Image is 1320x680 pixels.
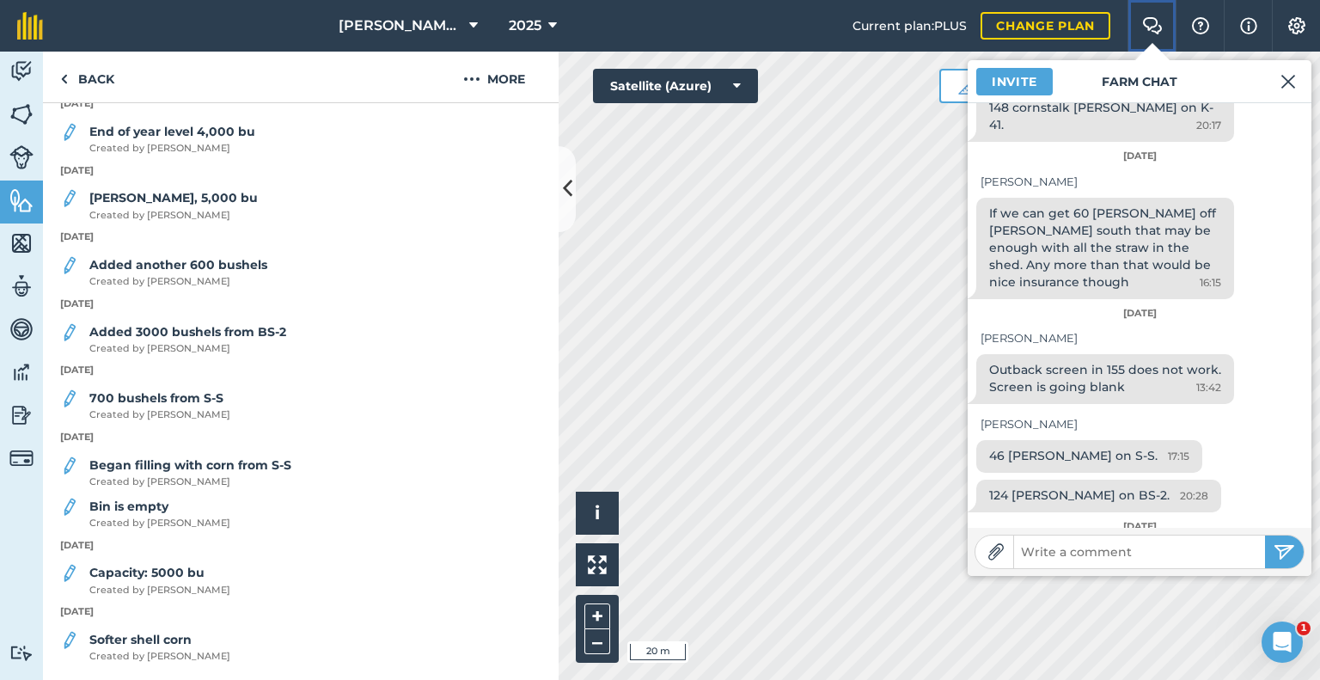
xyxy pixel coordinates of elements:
a: Added 3000 bushels from BS-2Created by [PERSON_NAME] [60,322,286,357]
a: [PERSON_NAME], 5,000 buCreated by [PERSON_NAME] [60,188,258,223]
img: Paperclip icon [987,543,1005,561]
span: 13:42 [1196,379,1221,396]
iframe: Intercom live chat [1262,622,1303,663]
span: 1 [1297,622,1311,635]
div: 46 [PERSON_NAME] on S-S. [976,440,1202,473]
h3: Farm Chat [968,60,1311,103]
p: [DATE] [43,163,559,179]
img: svg+xml;base64,PD94bWwgdmVyc2lvbj0iMS4wIiBlbmNvZGluZz0idXRmLTgiPz4KPCEtLSBHZW5lcmF0b3I6IEFkb2JlIE... [60,389,79,409]
img: svg+xml;base64,PD94bWwgdmVyc2lvbj0iMS4wIiBlbmNvZGluZz0idXRmLTgiPz4KPCEtLSBHZW5lcmF0b3I6IEFkb2JlIE... [60,497,79,518]
div: [DATE] [968,149,1311,164]
img: fieldmargin Logo [17,12,43,40]
input: Write a comment [1014,540,1265,564]
img: svg+xml;base64,PHN2ZyB4bWxucz0iaHR0cDovL3d3dy53My5vcmcvMjAwMC9zdmciIHdpZHRoPSIyMiIgaGVpZ2h0PSIzMC... [1280,71,1296,92]
button: More [430,52,559,102]
img: svg+xml;base64,PD94bWwgdmVyc2lvbj0iMS4wIiBlbmNvZGluZz0idXRmLTgiPz4KPCEtLSBHZW5lcmF0b3I6IEFkb2JlIE... [9,446,34,470]
img: svg+xml;base64,PHN2ZyB4bWxucz0iaHR0cDovL3d3dy53My5vcmcvMjAwMC9zdmciIHdpZHRoPSIyMCIgaGVpZ2h0PSIyNC... [463,69,480,89]
img: svg+xml;base64,PD94bWwgdmVyc2lvbj0iMS4wIiBlbmNvZGluZz0idXRmLTgiPz4KPCEtLSBHZW5lcmF0b3I6IEFkb2JlIE... [9,359,34,385]
button: Measure [939,69,1066,103]
div: 124 [PERSON_NAME] on BS-2. [976,480,1221,512]
button: Invite [976,68,1053,95]
strong: [PERSON_NAME], 5,000 bu [89,190,258,205]
div: [PERSON_NAME] [981,415,1299,433]
a: Back [43,52,131,102]
span: 17:15 [1168,448,1189,465]
img: svg+xml;base64,PHN2ZyB4bWxucz0iaHR0cDovL3d3dy53My5vcmcvMjAwMC9zdmciIHdpZHRoPSI1NiIgaGVpZ2h0PSI2MC... [9,101,34,127]
div: Outback screen in 155 does not work. Screen is going blank [976,354,1234,404]
span: 16:15 [1200,274,1221,291]
img: A cog icon [1286,17,1307,34]
img: svg+xml;base64,PHN2ZyB4bWxucz0iaHR0cDovL3d3dy53My5vcmcvMjAwMC9zdmciIHdpZHRoPSI1NiIgaGVpZ2h0PSI2MC... [9,187,34,213]
span: Created by [PERSON_NAME] [89,341,286,357]
strong: Capacity: 5000 bu [89,565,205,580]
span: 2025 [509,15,541,36]
img: svg+xml;base64,PD94bWwgdmVyc2lvbj0iMS4wIiBlbmNvZGluZz0idXRmLTgiPz4KPCEtLSBHZW5lcmF0b3I6IEFkb2JlIE... [60,255,79,276]
strong: Added 3000 bushels from BS-2 [89,324,286,340]
button: i [576,492,619,535]
img: svg+xml;base64,PD94bWwgdmVyc2lvbj0iMS4wIiBlbmNvZGluZz0idXRmLTgiPz4KPCEtLSBHZW5lcmF0b3I6IEFkb2JlIE... [60,322,79,343]
img: svg+xml;base64,PD94bWwgdmVyc2lvbj0iMS4wIiBlbmNvZGluZz0idXRmLTgiPz4KPCEtLSBHZW5lcmF0b3I6IEFkb2JlIE... [9,402,34,428]
span: Current plan : PLUS [852,16,967,35]
span: Created by [PERSON_NAME] [89,208,258,224]
strong: Softer shell corn [89,632,192,647]
p: [DATE] [43,430,559,445]
p: [DATE] [43,297,559,312]
img: svg+xml;base64,PD94bWwgdmVyc2lvbj0iMS4wIiBlbmNvZGluZz0idXRmLTgiPz4KPCEtLSBHZW5lcmF0b3I6IEFkb2JlIE... [9,58,34,84]
span: Created by [PERSON_NAME] [89,475,291,490]
strong: End of year level 4,000 bu [89,124,255,139]
img: Ruler icon [958,77,975,95]
img: svg+xml;base64,PD94bWwgdmVyc2lvbj0iMS4wIiBlbmNvZGluZz0idXRmLTgiPz4KPCEtLSBHZW5lcmF0b3I6IEFkb2JlIE... [60,122,79,143]
div: [PERSON_NAME] [981,329,1299,347]
strong: Began filling with corn from S-S [89,457,291,473]
span: Created by [PERSON_NAME] [89,274,267,290]
img: Four arrows, one pointing top left, one top right, one bottom right and the last bottom left [588,555,607,574]
a: Bin is emptyCreated by [PERSON_NAME] [60,497,230,531]
span: Created by [PERSON_NAME] [89,516,230,531]
img: svg+xml;base64,PHN2ZyB4bWxucz0iaHR0cDovL3d3dy53My5vcmcvMjAwMC9zdmciIHdpZHRoPSIxNyIgaGVpZ2h0PSIxNy... [1240,15,1257,36]
span: i [595,502,600,524]
p: [DATE] [43,230,559,245]
a: End of year level 4,000 buCreated by [PERSON_NAME] [60,122,255,156]
p: [DATE] [43,363,559,378]
p: [DATE] [43,538,559,554]
img: svg+xml;base64,PD94bWwgdmVyc2lvbj0iMS4wIiBlbmNvZGluZz0idXRmLTgiPz4KPCEtLSBHZW5lcmF0b3I6IEFkb2JlIE... [60,563,79,584]
span: 20:28 [1180,487,1208,505]
img: svg+xml;base64,PD94bWwgdmVyc2lvbj0iMS4wIiBlbmNvZGluZz0idXRmLTgiPz4KPCEtLSBHZW5lcmF0b3I6IEFkb2JlIE... [60,188,79,209]
span: [PERSON_NAME] Farm [339,15,462,36]
img: Two speech bubbles overlapping with the left bubble in the forefront [1142,17,1163,34]
img: svg+xml;base64,PD94bWwgdmVyc2lvbj0iMS4wIiBlbmNvZGluZz0idXRmLTgiPz4KPCEtLSBHZW5lcmF0b3I6IEFkb2JlIE... [60,456,79,476]
span: Created by [PERSON_NAME] [89,407,230,423]
a: Began filling with corn from S-SCreated by [PERSON_NAME] [60,456,291,490]
button: + [584,603,610,629]
div: 148 cornstalk [PERSON_NAME] on K-41. [976,92,1234,142]
p: [DATE] [43,604,559,620]
a: Change plan [981,12,1110,40]
a: Softer shell cornCreated by [PERSON_NAME] [60,630,230,665]
span: 20:17 [1196,117,1221,134]
img: svg+xml;base64,PHN2ZyB4bWxucz0iaHR0cDovL3d3dy53My5vcmcvMjAwMC9zdmciIHdpZHRoPSI5IiBoZWlnaHQ9IjI0Ii... [60,69,68,89]
button: Satellite (Azure) [593,69,758,103]
p: [DATE] [43,96,559,112]
img: svg+xml;base64,PHN2ZyB4bWxucz0iaHR0cDovL3d3dy53My5vcmcvMjAwMC9zdmciIHdpZHRoPSIyNSIgaGVpZ2h0PSIyNC... [1274,542,1295,562]
span: Created by [PERSON_NAME] [89,141,255,156]
span: Created by [PERSON_NAME] [89,583,230,598]
strong: 700 bushels from S-S [89,390,223,406]
span: Created by [PERSON_NAME] [89,649,230,665]
img: svg+xml;base64,PD94bWwgdmVyc2lvbj0iMS4wIiBlbmNvZGluZz0idXRmLTgiPz4KPCEtLSBHZW5lcmF0b3I6IEFkb2JlIE... [60,630,79,651]
a: 700 bushels from S-SCreated by [PERSON_NAME] [60,389,230,423]
div: [DATE] [968,519,1311,535]
strong: Added another 600 bushels [89,257,267,273]
img: svg+xml;base64,PD94bWwgdmVyc2lvbj0iMS4wIiBlbmNvZGluZz0idXRmLTgiPz4KPCEtLSBHZW5lcmF0b3I6IEFkb2JlIE... [9,316,34,342]
img: A question mark icon [1190,17,1211,34]
strong: Bin is empty [89,499,168,514]
img: svg+xml;base64,PHN2ZyB4bWxucz0iaHR0cDovL3d3dy53My5vcmcvMjAwMC9zdmciIHdpZHRoPSI1NiIgaGVpZ2h0PSI2MC... [9,230,34,256]
button: – [584,629,610,654]
div: [DATE] [968,306,1311,322]
a: Capacity: 5000 buCreated by [PERSON_NAME] [60,563,230,597]
img: svg+xml;base64,PD94bWwgdmVyc2lvbj0iMS4wIiBlbmNvZGluZz0idXRmLTgiPz4KPCEtLSBHZW5lcmF0b3I6IEFkb2JlIE... [9,645,34,661]
div: If we can get 60 [PERSON_NAME] off [PERSON_NAME] south that may be enough with all the straw in t... [976,198,1234,299]
img: svg+xml;base64,PD94bWwgdmVyc2lvbj0iMS4wIiBlbmNvZGluZz0idXRmLTgiPz4KPCEtLSBHZW5lcmF0b3I6IEFkb2JlIE... [9,145,34,169]
a: Added another 600 bushelsCreated by [PERSON_NAME] [60,255,267,290]
img: svg+xml;base64,PD94bWwgdmVyc2lvbj0iMS4wIiBlbmNvZGluZz0idXRmLTgiPz4KPCEtLSBHZW5lcmF0b3I6IEFkb2JlIE... [9,273,34,299]
div: [PERSON_NAME] [981,173,1299,191]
